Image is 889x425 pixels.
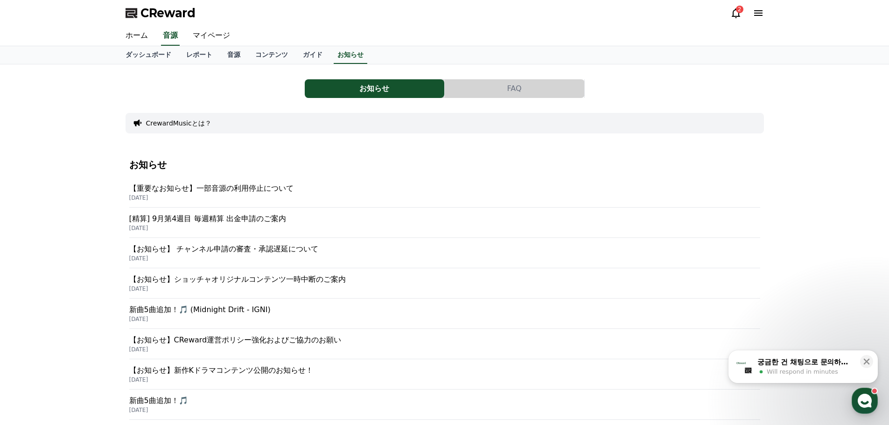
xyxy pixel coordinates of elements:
[129,244,760,255] p: 【お知らせ】 チャンネル申請の審査・承認遅延について
[62,296,120,319] a: Messages
[129,346,760,353] p: [DATE]
[3,296,62,319] a: Home
[129,334,760,346] p: 【お知らせ】CReward運営ポリシー強化およびご協力のお願い
[305,79,445,98] a: お知らせ
[129,213,760,224] p: [精算] 9月第4週目 毎週精算 出金申請のご案内
[129,238,760,268] a: 【お知らせ】 チャンネル申請の審査・承認遅延について [DATE]
[185,26,238,46] a: マイページ
[129,177,760,208] a: 【重要なお知らせ】一部音源の利用停止について [DATE]
[118,46,179,64] a: ダッシュボード
[129,208,760,238] a: [精算] 9月第4週目 毎週精算 出金申請のご案内 [DATE]
[295,46,330,64] a: ガイド
[146,118,211,128] button: CrewardMusicとは？
[118,26,155,46] a: ホーム
[129,395,760,406] p: 新曲5曲追加！🎵
[445,79,584,98] button: FAQ
[24,310,40,317] span: Home
[129,224,760,232] p: [DATE]
[129,390,760,420] a: 新曲5曲追加！🎵 [DATE]
[129,365,760,376] p: 【お知らせ】新作Kドラマコンテンツ公開のお知らせ！
[220,46,248,64] a: 音源
[140,6,196,21] span: CReward
[129,299,760,329] a: 新曲5曲追加！🎵 (Midnight Drift - IGNI) [DATE]
[129,304,760,315] p: 新曲5曲追加！🎵 (Midnight Drift - IGNI)
[129,359,760,390] a: 【お知らせ】新作Kドラマコンテンツ公開のお知らせ！ [DATE]
[179,46,220,64] a: レポート
[161,26,180,46] a: 音源
[334,46,367,64] a: お知らせ
[730,7,742,19] a: 2
[126,6,196,21] a: CReward
[129,255,760,262] p: [DATE]
[129,315,760,323] p: [DATE]
[120,296,179,319] a: Settings
[736,6,743,13] div: 2
[305,79,444,98] button: お知らせ
[129,194,760,202] p: [DATE]
[129,268,760,299] a: 【お知らせ】ショッチャオリジナルコンテンツ一時中断のご案内 [DATE]
[129,329,760,359] a: 【お知らせ】CReward運営ポリシー強化およびご協力のお願い [DATE]
[129,285,760,293] p: [DATE]
[129,274,760,285] p: 【お知らせ】ショッチャオリジナルコンテンツ一時中断のご案内
[77,310,105,318] span: Messages
[248,46,295,64] a: コンテンツ
[129,376,760,383] p: [DATE]
[129,406,760,414] p: [DATE]
[138,310,161,317] span: Settings
[129,183,760,194] p: 【重要なお知らせ】一部音源の利用停止について
[129,160,760,170] h4: お知らせ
